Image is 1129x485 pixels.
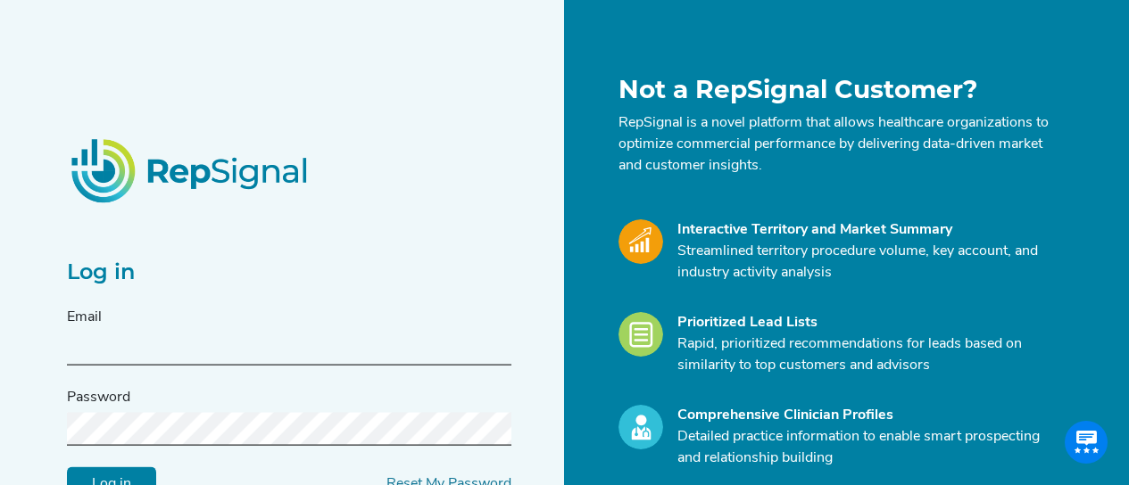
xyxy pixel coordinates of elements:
[618,112,1052,177] p: RepSignal is a novel platform that allows healthcare organizations to optimize commercial perform...
[49,117,333,224] img: RepSignalLogo.20539ed3.png
[677,405,1052,426] div: Comprehensive Clinician Profiles
[677,312,1052,333] div: Prioritized Lead Lists
[677,219,1052,241] div: Interactive Territory and Market Summary
[67,387,130,408] label: Password
[67,259,511,285] h2: Log in
[618,312,663,357] img: Leads_Icon.28e8c528.svg
[677,241,1052,284] p: Streamlined territory procedure volume, key account, and industry activity analysis
[677,333,1052,376] p: Rapid, prioritized recommendations for leads based on similarity to top customers and advisors
[677,426,1052,469] p: Detailed practice information to enable smart prospecting and relationship building
[618,75,1052,105] h1: Not a RepSignal Customer?
[618,219,663,264] img: Market_Icon.a700a4ad.svg
[618,405,663,449] img: Profile_Icon.739e2aba.svg
[67,307,102,328] label: Email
